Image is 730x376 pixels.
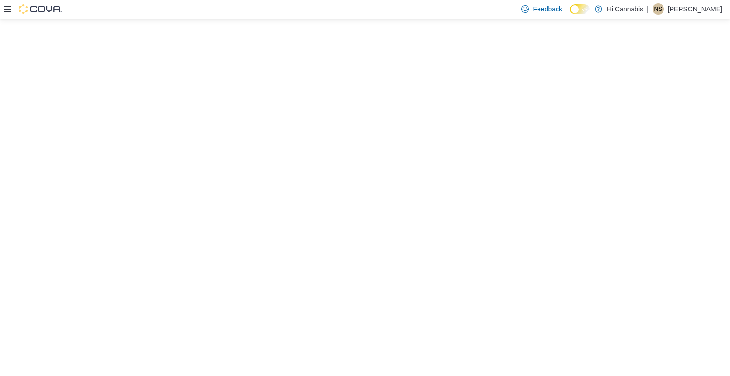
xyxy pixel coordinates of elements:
[654,3,663,15] span: NS
[653,3,664,15] div: Nicole Sunderman
[533,4,562,14] span: Feedback
[647,3,649,15] p: |
[19,4,62,14] img: Cova
[570,4,590,14] input: Dark Mode
[668,3,722,15] p: [PERSON_NAME]
[607,3,643,15] p: Hi Cannabis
